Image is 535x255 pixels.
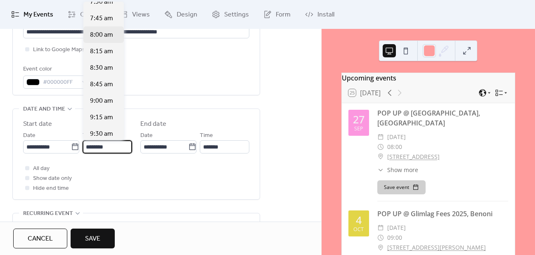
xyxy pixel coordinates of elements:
span: Time [200,131,213,141]
div: Sep [354,126,363,132]
span: Hide end time [33,184,69,194]
span: 8:15 am [90,47,113,57]
div: POP UP @ [GEOGRAPHIC_DATA], [GEOGRAPHIC_DATA] [377,108,508,128]
span: Date and time [23,104,65,114]
span: 09:00 [387,233,402,243]
span: 8:00 am [90,30,113,40]
span: 8:30 am [90,63,113,73]
span: Design [177,10,197,20]
a: [STREET_ADDRESS][PERSON_NAME] [387,243,486,253]
button: Save event [377,180,426,194]
span: Recurring event [23,209,73,219]
span: 8:45 am [90,80,113,90]
div: ​ [377,152,384,162]
span: 9:15 am [90,113,113,123]
div: ​ [377,142,384,152]
button: Cancel [13,229,67,248]
span: All day [33,164,50,174]
span: [DATE] [387,223,406,233]
span: Show date only [33,174,72,184]
span: #000000FF [43,78,78,87]
span: Link to Google Maps [33,45,85,55]
span: Date [140,131,153,141]
a: Settings [206,3,255,26]
div: ​ [377,223,384,233]
span: 9:00 am [90,96,113,106]
button: ​Show more [377,165,418,174]
a: Form [257,3,297,26]
div: 27 [353,114,365,125]
a: Connect [62,3,111,26]
a: [STREET_ADDRESS] [387,152,440,162]
div: End date [140,119,166,129]
span: Form [276,10,291,20]
span: 08:00 [387,142,402,152]
span: Date [23,131,36,141]
a: My Events [5,3,59,26]
div: Event color [23,64,89,74]
span: My Events [24,10,53,20]
div: ​ [377,233,384,243]
a: Views [114,3,156,26]
a: Design [158,3,204,26]
span: 7:45 am [90,14,113,24]
span: Connect [80,10,105,20]
span: [DATE] [387,132,406,142]
span: Settings [224,10,249,20]
div: ​ [377,132,384,142]
span: Cancel [28,234,53,244]
div: ​ [377,165,384,174]
span: Views [132,10,150,20]
button: Save [71,229,115,248]
span: Time [83,131,96,141]
div: 4 [356,215,362,225]
span: Install [317,10,334,20]
div: Upcoming events [342,73,515,83]
a: Install [299,3,341,26]
div: Oct [353,227,364,232]
div: POP UP @ Glimlag Fees 2025, Benoni [377,209,508,219]
span: Show more [387,165,418,174]
span: 9:30 am [90,129,113,139]
span: Save [85,234,100,244]
div: ​ [377,243,384,253]
div: Start date [23,119,52,129]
